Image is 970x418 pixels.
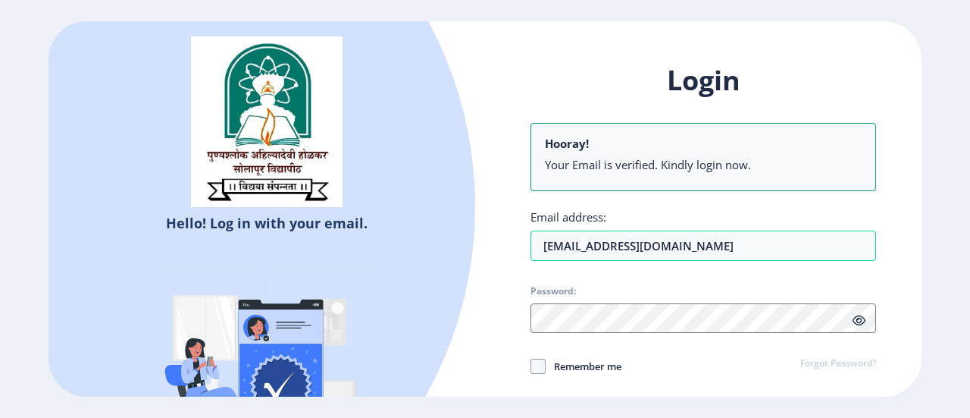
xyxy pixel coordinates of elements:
[800,357,876,371] a: Forgot Password?
[545,136,589,151] b: Hooray!
[191,36,343,208] img: sulogo.png
[530,209,606,225] label: Email address:
[530,62,876,99] h1: Login
[545,157,862,172] li: Your Email is verified. Kindly login now.
[530,285,576,297] label: Password:
[530,231,876,261] input: Email address
[546,357,621,376] span: Remember me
